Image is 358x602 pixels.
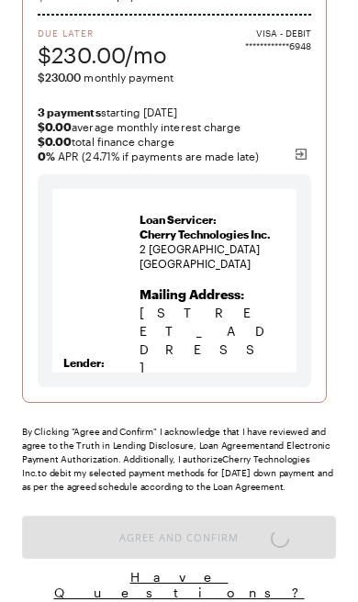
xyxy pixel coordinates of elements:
span: total finance charge [38,134,311,149]
strong: Lender: [63,356,105,369]
strong: Loan Servicer: [140,213,217,226]
b: Mailing Address: [140,286,244,302]
p: [STREET_ADDRESS] [GEOGRAPHIC_DATA] [140,285,285,451]
strong: 3 payments [38,106,101,118]
span: monthly payment [38,70,311,84]
strong: Lead Bank [63,371,118,384]
button: Agree and Confirm [22,516,336,559]
img: svg%3e [294,147,308,162]
span: $230.00/mo [38,39,167,70]
span: Due Later [38,27,167,39]
span: $230.00 [38,71,81,84]
button: Have Questions? [22,568,336,601]
span: VISA - DEBIT [256,27,311,39]
span: APR (24.71% if payments are made late) [38,149,311,163]
b: 0 % [38,150,55,162]
span: starting [DATE] [38,105,311,119]
span: Cherry Technologies Inc. [140,228,271,240]
div: By Clicking "Agree and Confirm" I acknowledge that I have reviewed and agree to the Truth in Lend... [22,425,336,494]
strong: $0.00 [38,120,72,133]
span: average monthly interest charge [38,119,311,134]
strong: $0.00 [38,135,72,148]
